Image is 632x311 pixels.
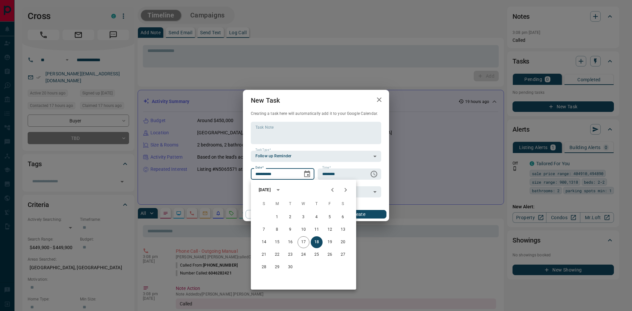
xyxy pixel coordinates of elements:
button: 7 [258,224,270,236]
div: Follow up Reminder [251,151,381,162]
span: Tuesday [284,197,296,211]
button: 10 [298,224,309,236]
h2: New Task [243,90,288,111]
button: 3 [298,211,309,223]
button: 4 [311,211,323,223]
button: 13 [337,224,349,236]
button: Choose date, selected date is Sep 18, 2025 [301,168,314,181]
button: 27 [337,249,349,261]
button: Previous month [326,183,339,196]
button: 8 [271,224,283,236]
button: 6 [337,211,349,223]
button: 12 [324,224,336,236]
button: 19 [324,236,336,248]
button: 1 [271,211,283,223]
button: 22 [271,249,283,261]
button: 18 [311,236,323,248]
span: Friday [324,197,336,211]
span: Saturday [337,197,349,211]
button: 15 [271,236,283,248]
button: 28 [258,261,270,273]
button: calendar view is open, switch to year view [273,184,284,195]
button: 11 [311,224,323,236]
label: Task Type [255,148,271,152]
button: Next month [339,183,352,196]
span: Wednesday [298,197,309,211]
button: 25 [311,249,323,261]
span: Monday [271,197,283,211]
p: Creating a task here will automatically add it to your Google Calendar. [251,111,381,117]
button: 29 [271,261,283,273]
button: 9 [284,224,296,236]
button: 23 [284,249,296,261]
button: 24 [298,249,309,261]
button: 14 [258,236,270,248]
span: Thursday [311,197,323,211]
button: 2 [284,211,296,223]
button: Cancel [246,210,302,219]
button: 20 [337,236,349,248]
label: Time [322,166,331,170]
button: 30 [284,261,296,273]
button: Choose time, selected time is 6:00 AM [367,168,381,181]
button: 5 [324,211,336,223]
button: 21 [258,249,270,261]
label: Date [255,166,264,170]
button: Create [330,210,386,219]
span: Sunday [258,197,270,211]
button: 17 [298,236,309,248]
button: 16 [284,236,296,248]
button: 26 [324,249,336,261]
div: [DATE] [259,187,271,193]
